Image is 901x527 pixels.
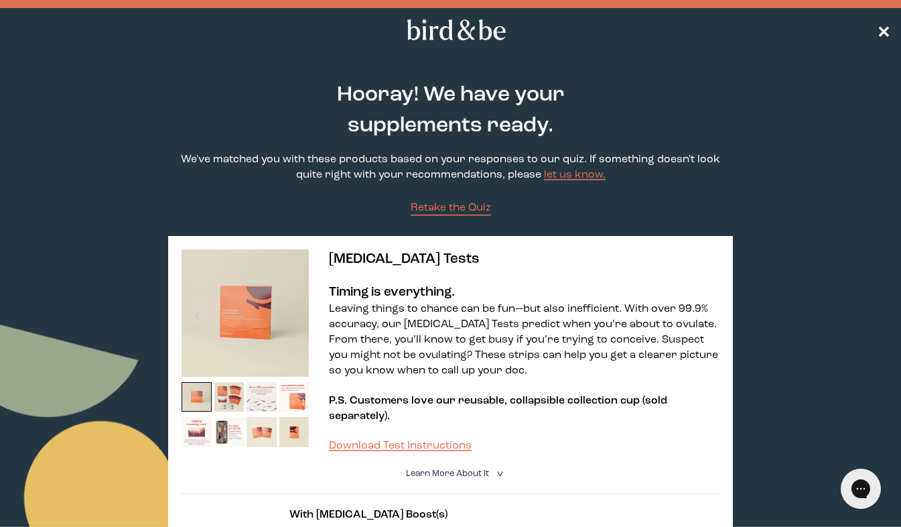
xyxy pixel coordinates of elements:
[281,80,620,141] h2: Hooray! We have your supplements ready.
[329,302,719,379] p: Leaving things to chance can be fun—but also inefficient. With over 99.9% accuracy, our [MEDICAL_...
[214,417,245,447] img: thumbnail image
[214,382,245,412] img: thumbnail image
[329,286,455,299] strong: Timing is everything.
[329,252,480,266] span: [MEDICAL_DATA] Tests
[279,417,309,447] img: thumbnail image
[168,152,732,183] p: We've matched you with these products based on your responses to our quiz. If something doesn't l...
[279,382,309,412] img: thumbnail image
[182,249,309,377] img: thumbnail image
[877,18,890,42] a: ✕
[406,469,489,478] span: Learn More About it
[329,396,667,422] span: P.S. Customers love our reusable, collapsible collection cup (sold separately)
[329,441,472,451] a: Download Test Instructions
[544,170,606,180] a: let us know.
[411,200,491,216] a: Retake the Quiz
[877,22,890,38] span: ✕
[406,467,496,480] summary: Learn More About it <
[289,508,612,523] p: With [MEDICAL_DATA] Boost(s)
[411,202,491,213] span: Retake the Quiz
[182,382,212,412] img: thumbnail image
[492,470,505,477] i: <
[182,417,212,447] img: thumbnail image
[834,464,888,514] iframe: Gorgias live chat messenger
[387,411,390,422] span: .
[247,417,277,447] img: thumbnail image
[247,382,277,412] img: thumbnail image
